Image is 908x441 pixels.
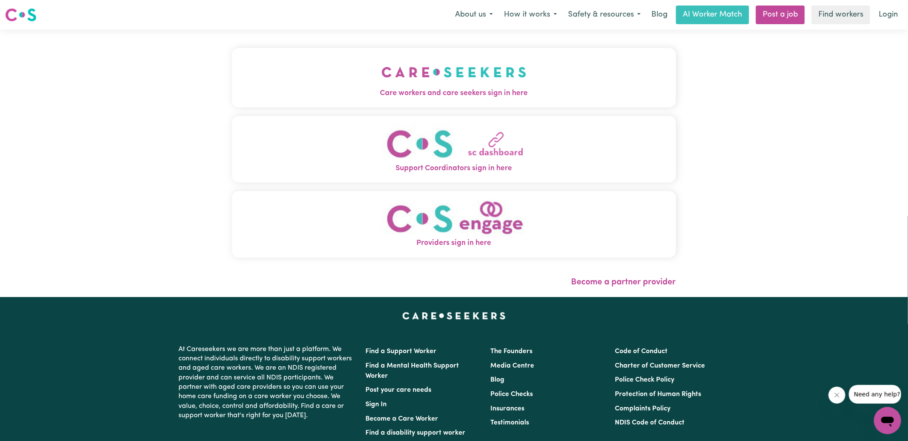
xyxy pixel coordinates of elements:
button: Safety & resources [563,6,646,24]
span: Care workers and care seekers sign in here [232,88,676,99]
a: Careseekers logo [5,5,37,25]
p: At Careseekers we are more than just a platform. We connect individuals directly to disability su... [179,341,356,424]
a: Blog [490,376,504,383]
a: Blog [646,6,673,24]
a: Protection of Human Rights [615,391,701,398]
button: About us [450,6,498,24]
button: How it works [498,6,563,24]
a: Find a Mental Health Support Worker [366,362,459,379]
a: Careseekers home page [402,312,506,319]
button: Care workers and care seekers sign in here [232,48,676,107]
a: Find a disability support worker [366,430,466,436]
a: Post your care needs [366,387,432,393]
a: Code of Conduct [615,348,668,355]
iframe: Button to launch messaging window [874,407,901,434]
a: The Founders [490,348,532,355]
a: Find workers [812,6,870,24]
a: Testimonials [490,419,529,426]
button: Providers sign in here [232,191,676,258]
a: Become a Care Worker [366,416,438,422]
a: Complaints Policy [615,405,670,412]
iframe: Message from company [849,385,901,404]
img: Careseekers logo [5,7,37,22]
span: Providers sign in here [232,238,676,249]
a: Media Centre [490,362,534,369]
a: Become a partner provider [571,278,676,287]
iframe: Close message [829,387,846,404]
a: Police Checks [490,391,533,398]
a: AI Worker Match [676,6,749,24]
a: Login [874,6,903,24]
a: Insurances [490,405,524,412]
a: Find a Support Worker [366,348,437,355]
a: Charter of Customer Service [615,362,705,369]
a: NDIS Code of Conduct [615,419,685,426]
a: Sign In [366,401,387,408]
button: Support Coordinators sign in here [232,116,676,183]
span: Support Coordinators sign in here [232,163,676,174]
a: Police Check Policy [615,376,674,383]
a: Post a job [756,6,805,24]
